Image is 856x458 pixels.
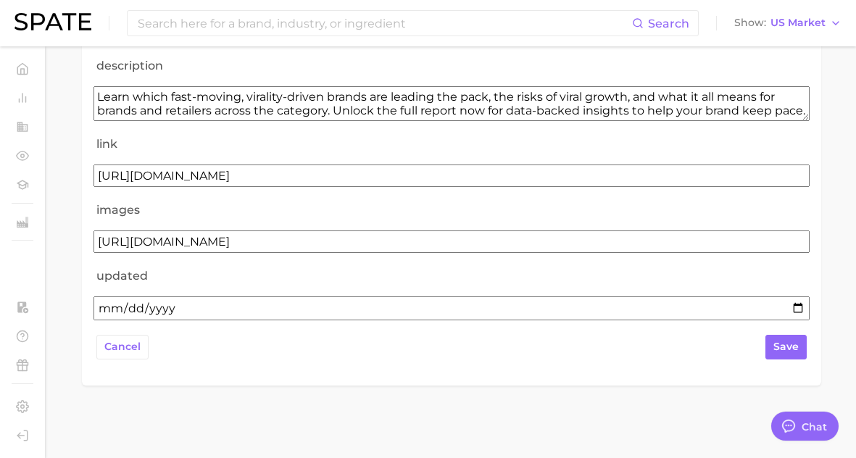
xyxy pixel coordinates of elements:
span: cancel [104,341,141,353]
button: cancel [96,335,149,359]
label: link [94,133,810,156]
a: Log out. Currently logged in with e-mail addison@spate.nyc. [12,425,33,446]
span: save [773,341,799,353]
span: US Market [770,19,826,27]
label: images [94,199,810,222]
span: Show [734,19,766,27]
span: Search [648,17,689,30]
input: Search here for a brand, industry, or ingredient [136,11,632,36]
button: save [765,335,807,359]
textarea: Learn which fast-moving, virality-driven brands are leading the pack, the risks of viral growth, ... [94,86,810,121]
label: description [94,54,810,78]
label: updated [94,265,810,288]
img: SPATE [14,13,91,30]
button: ShowUS Market [731,14,845,33]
